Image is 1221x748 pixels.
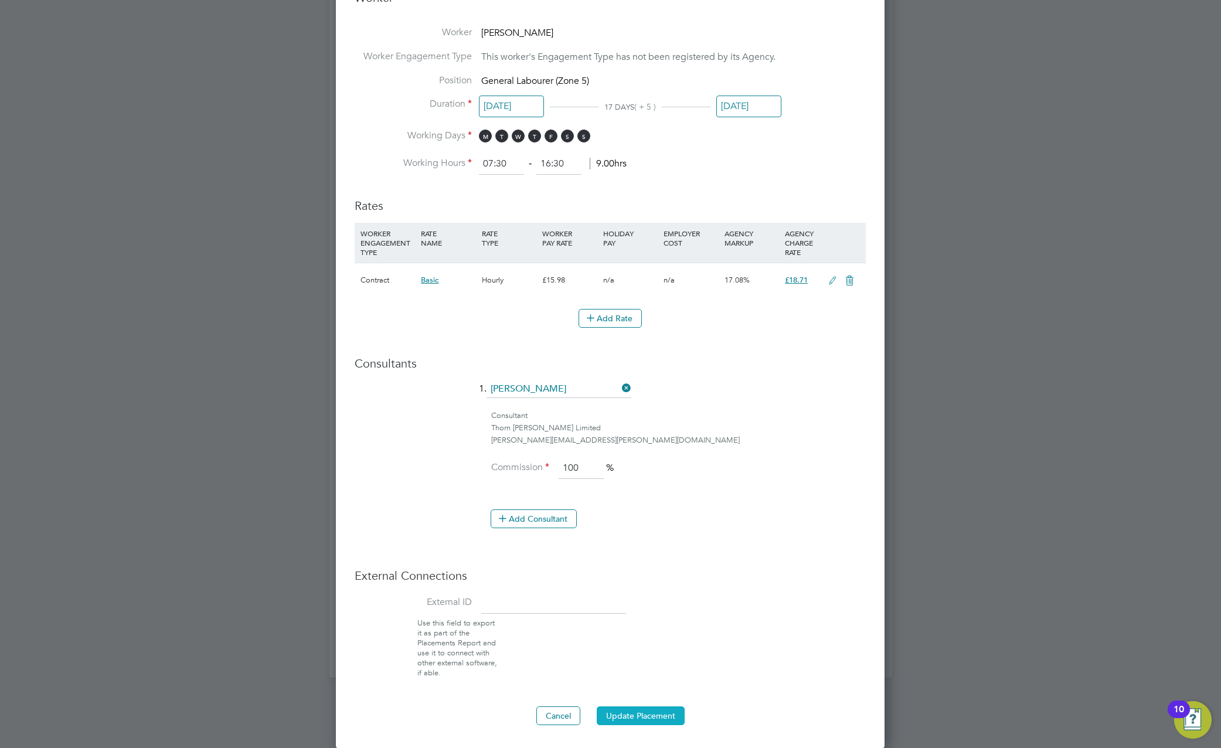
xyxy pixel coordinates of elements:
[603,275,614,285] span: n/a
[487,380,631,398] input: Search for...
[785,275,808,285] span: £18.71
[536,706,580,725] button: Cancel
[491,434,866,447] div: [PERSON_NAME][EMAIL_ADDRESS][PERSON_NAME][DOMAIN_NAME]
[600,223,661,253] div: HOLIDAY PAY
[421,275,438,285] span: Basic
[512,130,525,142] span: W
[491,422,866,434] div: Thorn [PERSON_NAME] Limited
[590,158,627,169] span: 9.00hrs
[355,130,472,142] label: Working Days
[355,26,472,39] label: Worker
[355,596,472,608] label: External ID
[579,309,642,328] button: Add Rate
[355,157,472,169] label: Working Hours
[358,223,418,263] div: WORKER ENGAGEMENT TYPE
[716,96,781,117] input: Select one
[479,96,544,117] input: Select one
[661,223,721,253] div: EMPLOYER COST
[479,223,539,253] div: RATE TYPE
[782,223,822,263] div: AGENCY CHARGE RATE
[539,223,600,253] div: WORKER PAY RATE
[479,263,539,297] div: Hourly
[479,130,492,142] span: M
[664,275,675,285] span: n/a
[355,186,866,213] h3: Rates
[606,462,614,474] span: %
[355,568,866,583] h3: External Connections
[634,101,656,112] span: ( + 5 )
[597,706,685,725] button: Update Placement
[491,509,577,528] button: Add Consultant
[479,154,524,175] input: 08:00
[355,380,866,410] li: 1.
[725,275,750,285] span: 17.08%
[604,102,634,112] span: 17 DAYS
[418,223,478,253] div: RATE NAME
[561,130,574,142] span: S
[545,130,557,142] span: F
[536,154,581,175] input: 17:00
[355,98,472,110] label: Duration
[1174,701,1212,739] button: Open Resource Center, 10 new notifications
[355,74,472,87] label: Position
[481,27,553,39] span: [PERSON_NAME]
[528,130,541,142] span: T
[1174,709,1184,725] div: 10
[722,223,782,253] div: AGENCY MARKUP
[577,130,590,142] span: S
[355,356,866,371] h3: Consultants
[526,158,534,169] span: ‐
[417,618,497,677] span: Use this field to export it as part of the Placements Report and use it to connect with other ext...
[495,130,508,142] span: T
[539,263,600,297] div: £15.98
[491,410,866,422] div: Consultant
[481,51,776,63] span: This worker's Engagement Type has not been registered by its Agency.
[481,75,589,87] span: General Labourer (Zone 5)
[491,461,549,474] label: Commission
[355,50,472,63] label: Worker Engagement Type
[358,263,418,297] div: Contract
